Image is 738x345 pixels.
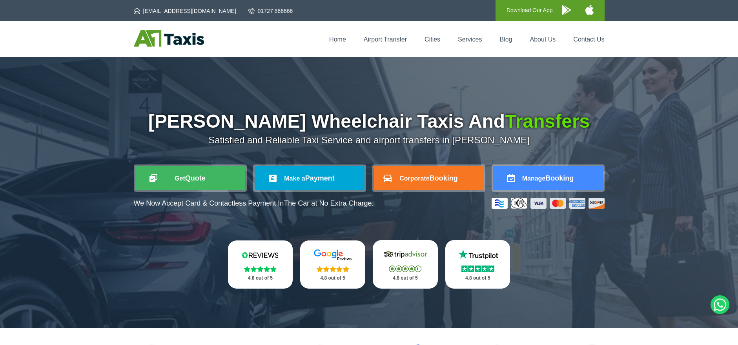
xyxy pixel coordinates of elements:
img: A1 Taxis iPhone App [585,5,594,15]
p: 4.8 out of 5 [381,273,429,283]
p: We Now Accept Card & Contactless Payment In [134,199,374,208]
a: Contact Us [573,36,604,43]
img: Credit And Debit Cards [492,198,605,209]
p: Download Our App [507,5,553,15]
img: Google [309,249,356,261]
a: About Us [530,36,556,43]
a: Cities [425,36,440,43]
img: Stars [461,266,494,272]
a: Tripadvisor Stars 4.8 out of 5 [373,240,438,289]
a: Home [329,36,346,43]
img: Stars [317,266,349,272]
p: Satisfied and Reliable Taxi Service and airport transfers in [PERSON_NAME] [134,135,605,146]
p: 4.8 out of 5 [454,273,502,283]
img: Trustpilot [454,249,501,260]
a: ManageBooking [493,166,603,190]
h1: [PERSON_NAME] Wheelchair Taxis And [134,112,605,131]
a: Airport Transfer [364,36,407,43]
span: Transfers [505,111,590,132]
img: A1 Taxis St Albans LTD [134,30,204,47]
a: Google Stars 4.8 out of 5 [300,240,365,289]
span: Corporate [399,175,429,182]
p: 4.8 out of 5 [237,273,284,283]
span: Make a [284,175,305,182]
a: Services [458,36,482,43]
a: Trustpilot Stars 4.8 out of 5 [445,240,510,289]
a: Blog [499,36,512,43]
a: GetQuote [135,166,245,190]
a: CorporateBooking [374,166,484,190]
img: Tripadvisor [382,249,429,260]
img: Reviews.io [237,249,284,261]
a: [EMAIL_ADDRESS][DOMAIN_NAME] [134,7,236,15]
a: Make aPayment [255,166,364,190]
a: 01727 866666 [248,7,293,15]
span: Get [175,175,185,182]
p: 4.8 out of 5 [309,273,357,283]
img: Stars [244,266,277,272]
img: Stars [389,266,421,272]
span: Manage [522,175,546,182]
img: A1 Taxis Android App [562,5,571,15]
a: Reviews.io Stars 4.8 out of 5 [228,240,293,289]
span: The Car at No Extra Charge. [284,199,374,207]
